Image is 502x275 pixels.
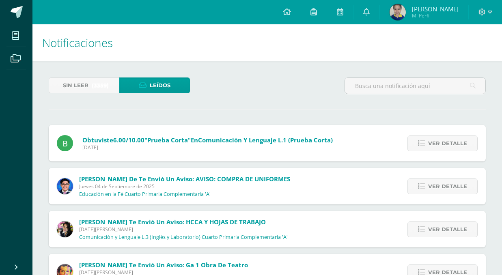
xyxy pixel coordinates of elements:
p: Educación en la Fé Cuarto Primaria Complementaria 'A' [79,191,211,198]
img: 038ac9c5e6207f3bea702a86cda391b3.png [57,178,73,194]
span: [DATE][PERSON_NAME] [79,226,288,233]
span: Jueves 04 de Septiembre de 2025 [79,183,290,190]
img: 282f7266d1216b456af8b3d5ef4bcc50.png [57,221,73,237]
span: [PERSON_NAME] te envió un aviso: HCCA y HOJAS DE TRABAJO [79,218,266,226]
span: Ver detalle [428,222,467,237]
span: Mi Perfil [412,12,459,19]
span: [DATE] [82,144,333,151]
span: [PERSON_NAME] te envió un aviso: Ga 1 Obra de teatro [79,261,248,269]
span: [PERSON_NAME] [412,5,459,13]
input: Busca una notificación aquí [345,78,485,94]
span: Leídos [150,78,170,93]
span: Sin leer [63,78,88,93]
span: Obtuviste en [82,136,333,144]
span: 6.00/10.00 [113,136,144,144]
span: (3359) [92,78,109,93]
a: Leídos [119,77,190,93]
a: Sin leer(3359) [49,77,119,93]
span: "Prueba corta" [144,136,191,144]
span: Ver detalle [428,136,467,151]
span: Ver detalle [428,179,467,194]
span: [PERSON_NAME] de te envió un aviso: AVISO: COMPRA DE UNIFORMES [79,175,290,183]
span: Comunicación y Lenguaje L.1 (Prueba Corta) [198,136,333,144]
span: Notificaciones [42,35,113,50]
p: Comunicación y Lenguaje L.3 (Inglés y Laboratorio) Cuarto Primaria Complementaria 'A' [79,234,288,241]
img: 337a05b69dd19068e993c6f1ec61c4a2.png [390,4,406,20]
